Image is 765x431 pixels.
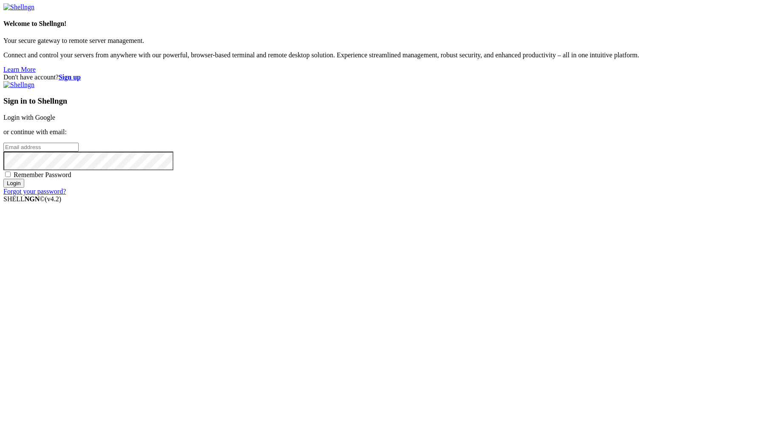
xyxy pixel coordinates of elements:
[59,73,81,81] a: Sign up
[3,73,762,81] div: Don't have account?
[25,195,40,203] b: NGN
[3,20,762,28] h4: Welcome to Shellngn!
[3,96,762,106] h3: Sign in to Shellngn
[3,143,79,152] input: Email address
[3,179,24,188] input: Login
[3,51,762,59] p: Connect and control your servers from anywhere with our powerful, browser-based terminal and remo...
[3,114,55,121] a: Login with Google
[3,37,762,45] p: Your secure gateway to remote server management.
[3,128,762,136] p: or continue with email:
[3,3,34,11] img: Shellngn
[3,188,66,195] a: Forgot your password?
[45,195,62,203] span: 4.2.0
[3,195,61,203] span: SHELL ©
[3,81,34,89] img: Shellngn
[5,172,11,177] input: Remember Password
[14,171,71,178] span: Remember Password
[3,66,36,73] a: Learn More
